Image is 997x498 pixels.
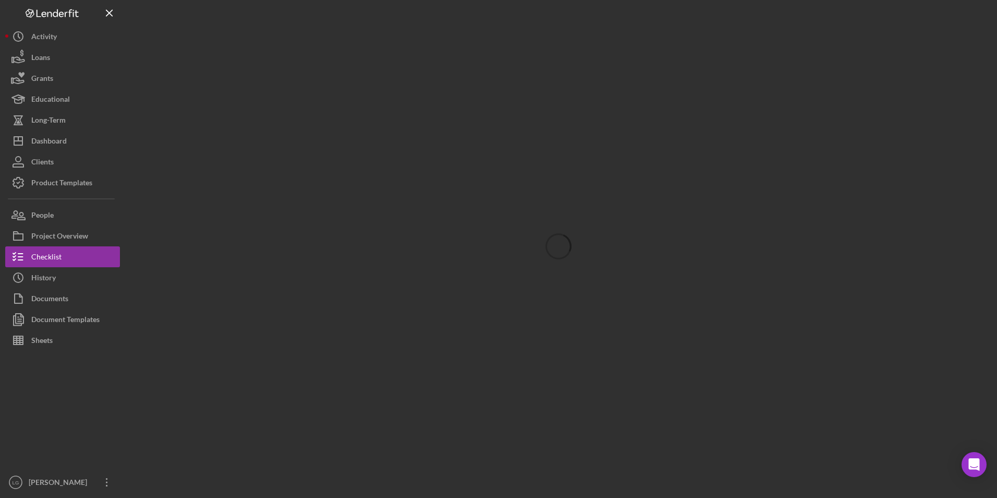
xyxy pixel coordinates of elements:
div: Clients [31,151,54,175]
button: Loans [5,47,120,68]
div: Long-Term [31,110,66,133]
button: Document Templates [5,309,120,330]
button: Dashboard [5,131,120,151]
div: Project Overview [31,226,88,249]
button: History [5,267,120,288]
div: Grants [31,68,53,91]
div: [PERSON_NAME] [26,472,94,495]
button: Documents [5,288,120,309]
div: People [31,205,54,228]
button: Checklist [5,246,120,267]
div: Dashboard [31,131,67,154]
div: Activity [31,26,57,50]
div: Product Templates [31,172,92,196]
button: LG[PERSON_NAME] [5,472,120,493]
div: Sheets [31,330,53,353]
button: Clients [5,151,120,172]
button: Sheets [5,330,120,351]
div: Educational [31,89,70,112]
button: Product Templates [5,172,120,193]
text: LG [13,480,19,485]
div: Document Templates [31,309,100,333]
div: Documents [31,288,68,312]
button: Long-Term [5,110,120,131]
div: Loans [31,47,50,70]
div: History [31,267,56,291]
button: Project Overview [5,226,120,246]
button: Grants [5,68,120,89]
button: People [5,205,120,226]
button: Educational [5,89,120,110]
button: Activity [5,26,120,47]
div: Open Intercom Messenger [962,452,987,477]
div: Checklist [31,246,62,270]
